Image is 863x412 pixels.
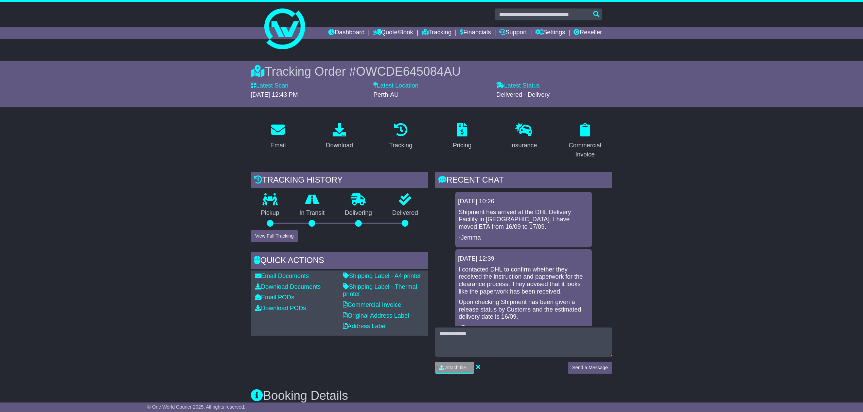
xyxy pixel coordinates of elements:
[535,27,565,39] a: Settings
[460,27,491,39] a: Financials
[255,283,321,290] a: Download Documents
[458,198,589,205] div: [DATE] 10:26
[255,294,294,301] a: Email PODs
[251,252,428,270] div: Quick Actions
[422,27,452,39] a: Tracking
[266,120,290,152] a: Email
[251,64,612,79] div: Tracking Order #
[251,389,612,402] h3: Booking Details
[373,27,413,39] a: Quote/Book
[568,362,612,374] button: Send a Message
[574,27,602,39] a: Reseller
[343,283,417,298] a: Shipping Label - Thermal printer
[251,230,298,242] button: View Full Tracking
[328,27,365,39] a: Dashboard
[389,141,412,150] div: Tracking
[251,82,288,90] label: Latest Scan
[558,120,612,162] a: Commercial Invoice
[335,209,382,217] p: Delivering
[459,324,588,332] p: -Grace
[459,234,588,242] p: -Jemma
[289,209,335,217] p: In Transit
[251,172,428,190] div: Tracking history
[459,209,588,231] p: Shipment has arrived at the DHL Delivery Facility in [GEOGRAPHIC_DATA]. I have moved ETA from 16/...
[458,255,589,263] div: [DATE] 12:39
[343,312,409,319] a: Original Address Label
[385,120,417,152] a: Tracking
[373,82,418,90] label: Latest Location
[343,273,421,279] a: Shipping Label - A4 printer
[147,404,245,410] span: © One World Courier 2025. All rights reserved.
[321,120,357,152] a: Download
[251,209,289,217] p: Pickup
[255,305,306,312] a: Download PODs
[459,266,588,295] p: I contacted DHL to confirm whether they received the instruction and paperwork for the clearance ...
[356,64,461,78] span: OWCDE645084AU
[343,323,387,330] a: Address Label
[496,91,550,98] span: Delivered - Delivery
[448,120,476,152] a: Pricing
[326,141,353,150] div: Download
[435,172,612,190] div: RECENT CHAT
[496,82,540,90] label: Latest Status
[506,120,541,152] a: Insurance
[499,27,527,39] a: Support
[373,91,399,98] span: Perth-AU
[510,141,537,150] div: Insurance
[459,299,588,321] p: Upon checking Shipment has been given a release status by Customs and the estimated delivery date...
[382,209,428,217] p: Delivered
[255,273,309,279] a: Email Documents
[453,141,472,150] div: Pricing
[343,301,401,308] a: Commercial Invoice
[562,141,608,159] div: Commercial Invoice
[251,91,298,98] span: [DATE] 12:43 PM
[270,141,286,150] div: Email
